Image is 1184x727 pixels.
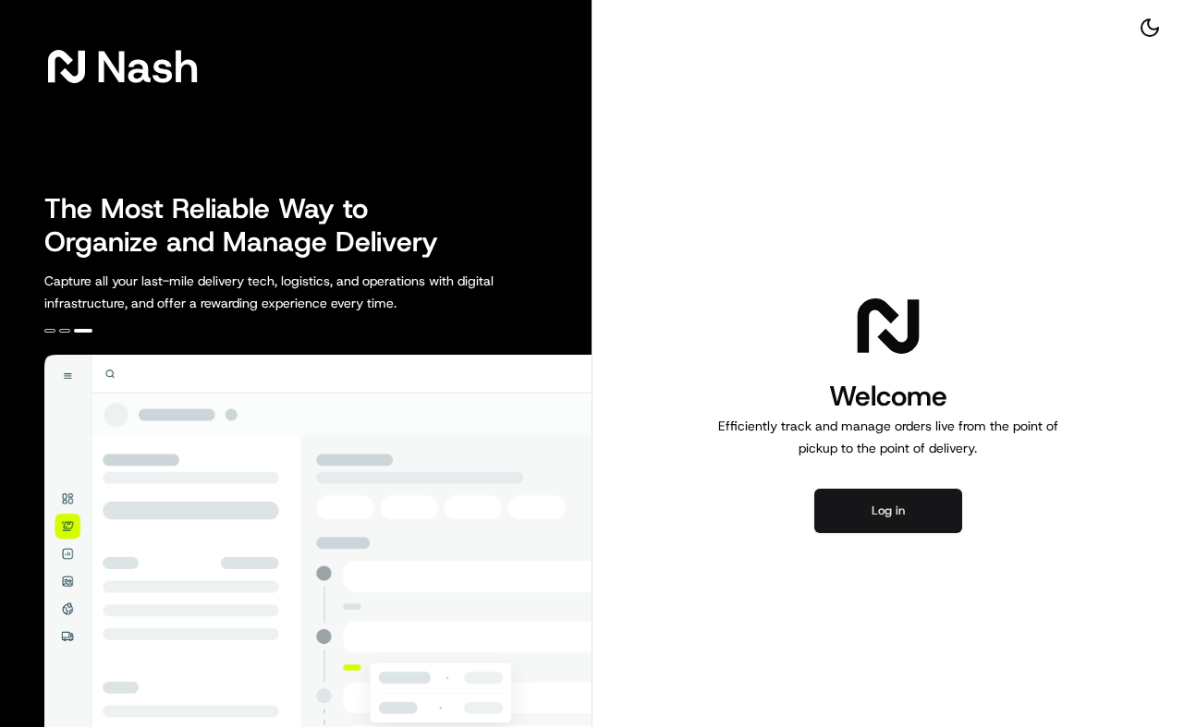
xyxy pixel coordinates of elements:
[96,48,199,85] span: Nash
[711,378,1066,415] h1: Welcome
[44,270,577,314] p: Capture all your last-mile delivery tech, logistics, and operations with digital infrastructure, ...
[44,192,458,259] h2: The Most Reliable Way to Organize and Manage Delivery
[711,415,1066,459] p: Efficiently track and manage orders live from the point of pickup to the point of delivery.
[814,489,962,533] button: Log in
